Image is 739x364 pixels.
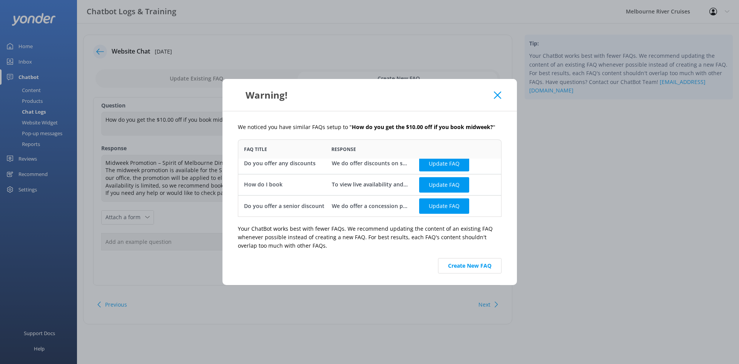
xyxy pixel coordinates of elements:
[238,89,494,101] div: Warning!
[244,146,267,153] span: FAQ Title
[244,159,316,168] div: Do you offer any discounts
[244,201,324,210] div: Do you offer a senior discount
[238,123,502,131] p: We noticed you have similar FAQs setup to " "
[238,195,502,216] div: row
[494,91,501,99] button: Close
[244,180,283,189] div: How do I book
[352,123,493,131] b: How do you get the $10.00 off if you book midweek?
[419,198,469,214] button: Update FAQ
[238,153,502,174] div: row
[331,201,408,210] div: We do offer a concession price for seniors on our sightseeing cruises, but it’s available only to...
[238,174,502,195] div: row
[419,156,469,171] button: Update FAQ
[331,180,408,189] div: To view live availability and book your Melbourne River Cruise experience, click [URL][DOMAIN_NAME]
[238,159,502,216] div: grid
[238,225,502,250] p: Your ChatBot works best with fewer FAQs. We recommend updating the content of an existing FAQ whe...
[419,177,469,192] button: Update FAQ
[331,159,408,168] div: We do offer discounts on select experiences for full-time students, seniors, pensioners, hostel c...
[331,146,356,153] span: Response
[438,258,502,273] button: Create New FAQ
